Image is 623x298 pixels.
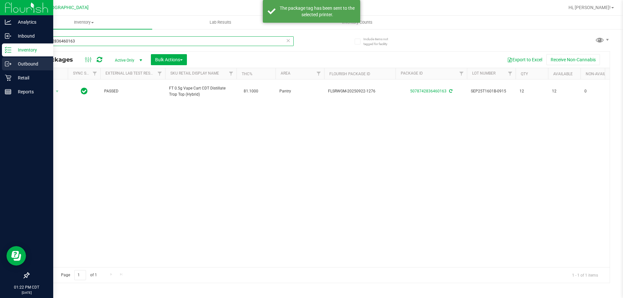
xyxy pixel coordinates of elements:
a: 5078742836460163 [410,89,446,93]
button: Export to Excel [503,54,546,65]
p: 01:22 PM CDT [3,284,50,290]
a: Package ID [401,71,423,76]
a: Filter [226,68,237,79]
input: 1 [74,270,86,280]
a: Filter [505,68,516,79]
span: Pantry [279,88,320,94]
inline-svg: Inventory [5,47,11,53]
p: Inbound [11,32,50,40]
a: Filter [90,68,100,79]
span: Clear [286,36,290,45]
inline-svg: Analytics [5,19,11,25]
span: Sync from Compliance System [448,89,452,93]
a: Lab Results [152,16,289,29]
a: Inventory [16,16,152,29]
input: Search Package ID, Item Name, SKU, Lot or Part Number... [29,36,294,46]
span: 1 - 1 of 1 items [567,270,603,280]
inline-svg: Outbound [5,61,11,67]
span: 81.1000 [240,87,262,96]
span: In Sync [81,87,88,96]
span: Page of 1 [55,270,102,280]
button: Bulk Actions [151,54,187,65]
p: Retail [11,74,50,82]
a: Lot Number [472,71,495,76]
inline-svg: Inbound [5,33,11,39]
span: [GEOGRAPHIC_DATA] [44,5,89,10]
inline-svg: Retail [5,75,11,81]
a: Sync Status [73,71,98,76]
span: FT 0.5g Vape Cart CDT Distillate Trop Top (Hybrid) [169,85,233,98]
span: select [53,87,61,96]
span: Include items not tagged for facility [363,37,396,46]
span: 12 [552,88,577,94]
a: Flourish Package ID [329,72,370,76]
span: Lab Results [201,19,240,25]
a: Non-Available [586,72,615,76]
a: External Lab Test Result [105,71,156,76]
a: Sku Retail Display Name [170,71,219,76]
span: 0 [584,88,609,94]
p: Reports [11,88,50,96]
span: All Packages [34,56,79,63]
a: Available [553,72,573,76]
span: Bulk Actions [155,57,183,62]
p: Outbound [11,60,50,68]
span: Inventory [16,19,152,25]
iframe: Resource center [6,246,26,266]
p: Inventory [11,46,50,54]
button: Receive Non-Cannabis [546,54,600,65]
span: 12 [519,88,544,94]
p: [DATE] [3,290,50,295]
a: Filter [456,68,467,79]
inline-svg: Reports [5,89,11,95]
a: THC% [242,72,252,76]
p: Analytics [11,18,50,26]
a: Qty [521,72,528,76]
a: Filter [313,68,324,79]
span: PASSED [104,88,161,94]
a: Filter [154,68,165,79]
span: Hi, [PERSON_NAME]! [568,5,611,10]
div: The package tag has been sent to the selected printer. [279,5,355,18]
span: SEP25T1601B-0915 [471,88,512,94]
a: Area [281,71,290,76]
span: FLSRWGM-20250922-1276 [328,88,392,94]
